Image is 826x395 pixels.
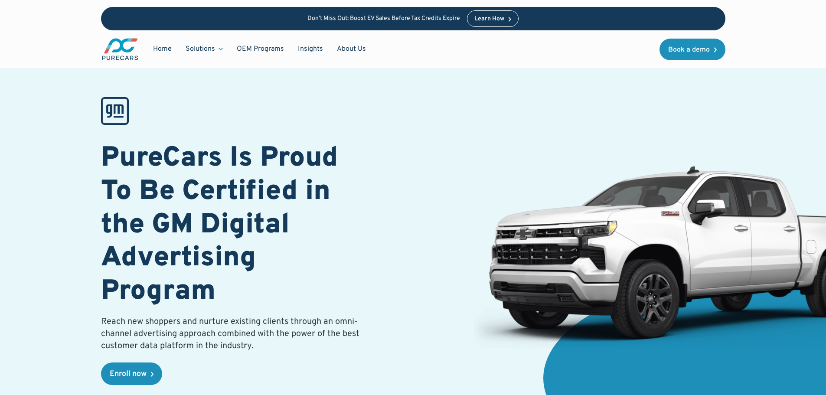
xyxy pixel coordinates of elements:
[291,41,330,57] a: Insights
[101,316,365,352] p: Reach new shoppers and nurture existing clients through an omni-channel advertising approach comb...
[146,41,179,57] a: Home
[179,41,230,57] div: Solutions
[668,46,710,53] div: Book a demo
[101,362,162,385] a: Enroll now
[659,39,725,60] a: Book a demo
[474,16,504,22] div: Learn How
[330,41,373,57] a: About Us
[307,15,460,23] p: Don’t Miss Out: Boost EV Sales Before Tax Credits Expire
[110,370,147,378] div: Enroll now
[230,41,291,57] a: OEM Programs
[101,37,139,61] a: main
[186,44,215,54] div: Solutions
[467,10,519,27] a: Learn How
[101,37,139,61] img: purecars logo
[101,142,365,309] h1: PureCars Is Proud To Be Certified in the GM Digital Advertising Program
